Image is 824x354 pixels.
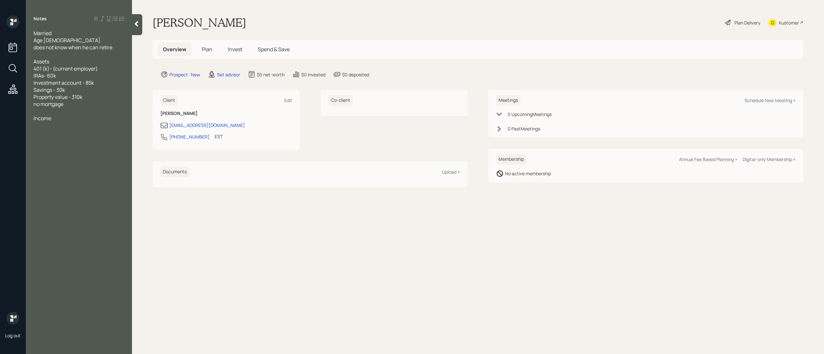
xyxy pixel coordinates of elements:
[202,46,212,53] span: Plan
[153,15,246,30] h1: [PERSON_NAME]
[33,100,63,108] span: no mortgage
[33,65,98,72] span: 401 (k)- (current employer)
[301,71,325,78] div: $0 invested
[33,58,49,65] span: Assets
[163,46,186,53] span: Overview
[33,15,47,22] label: Notes
[744,97,796,103] div: Schedule New Meeting +
[33,93,82,100] span: Property value - 310k
[342,71,369,78] div: $0 deposited
[33,79,94,86] span: Investment account - 85k
[160,167,189,177] h6: Documents
[508,111,552,118] div: 0 Upcoming Meeting s
[679,156,737,162] div: Annual Fee Based Planning +
[735,19,760,26] div: Plan Delivery
[33,115,51,122] span: Income
[160,95,178,106] h6: Client
[33,86,65,93] span: Savings - 30k
[328,95,353,106] h6: Co-client
[33,37,100,44] span: Age [DEMOGRAPHIC_DATA]
[6,312,19,325] img: retirable_logo.png
[257,71,285,78] div: $0 net-worth
[258,46,290,53] span: Spend & Save
[215,133,223,140] div: EST
[743,156,796,162] div: Digital-only Membership +
[496,95,520,106] h6: Meetings
[5,332,21,339] div: Log out
[33,30,51,37] span: Married
[508,125,540,132] div: 0 Past Meeting s
[169,122,245,129] div: [EMAIL_ADDRESS][DOMAIN_NAME]
[169,71,200,78] div: Prospect · New
[33,72,56,79] span: IRAs- 60k
[169,133,210,140] div: [PHONE_NUMBER]
[217,71,240,78] div: Set advisor
[160,111,292,116] h6: [PERSON_NAME]
[505,170,551,177] div: No active membership
[496,154,527,165] h6: Membership
[228,46,242,53] span: Invest
[33,44,112,51] span: does not know when he can retire
[284,97,292,103] div: Edit
[442,169,460,175] div: Upload +
[779,19,799,26] div: Kustomer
